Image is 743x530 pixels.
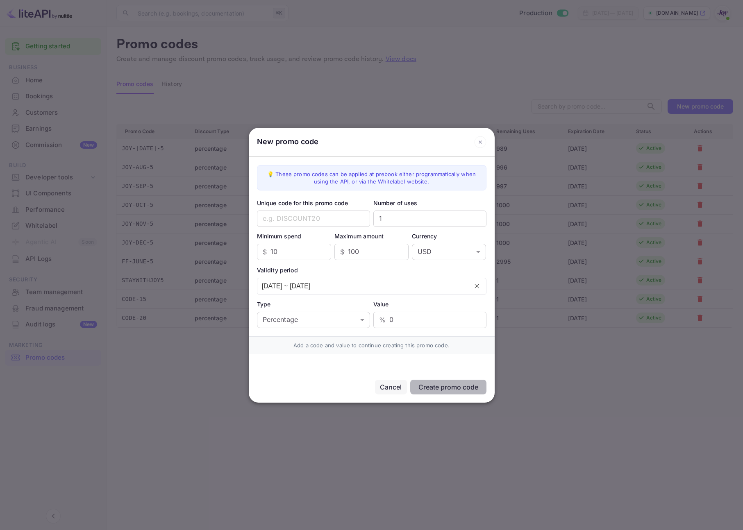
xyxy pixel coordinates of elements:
[257,278,468,294] input: dd/MM/yyyy ~ dd/MM/yyyy
[380,382,402,392] div: Cancel
[257,136,319,148] div: New promo code
[257,312,370,328] div: Percentage
[412,232,486,240] div: Currency
[373,211,486,227] input: Number of uses
[379,315,386,325] p: %
[340,247,344,257] p: $
[264,170,479,185] div: 💡 These promo codes can be applied at prebook either programmatically when using the API, or via ...
[257,211,370,227] input: e.g. DISCOUNT20
[474,283,479,289] svg: close
[263,247,267,257] p: $
[257,342,486,349] div: Add a code and value to continue creating this promo code.
[257,266,486,274] div: Validity period
[418,383,478,391] div: Create promo code
[257,199,370,207] div: Unique code for this promo code
[410,380,486,394] button: Create promo code
[334,232,409,240] div: Maximum amount
[412,244,486,260] div: USD
[257,300,370,308] div: Type
[257,232,331,240] div: Minimum spend
[373,199,486,207] div: Number of uses
[474,283,479,289] button: Clear
[373,300,486,308] div: Value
